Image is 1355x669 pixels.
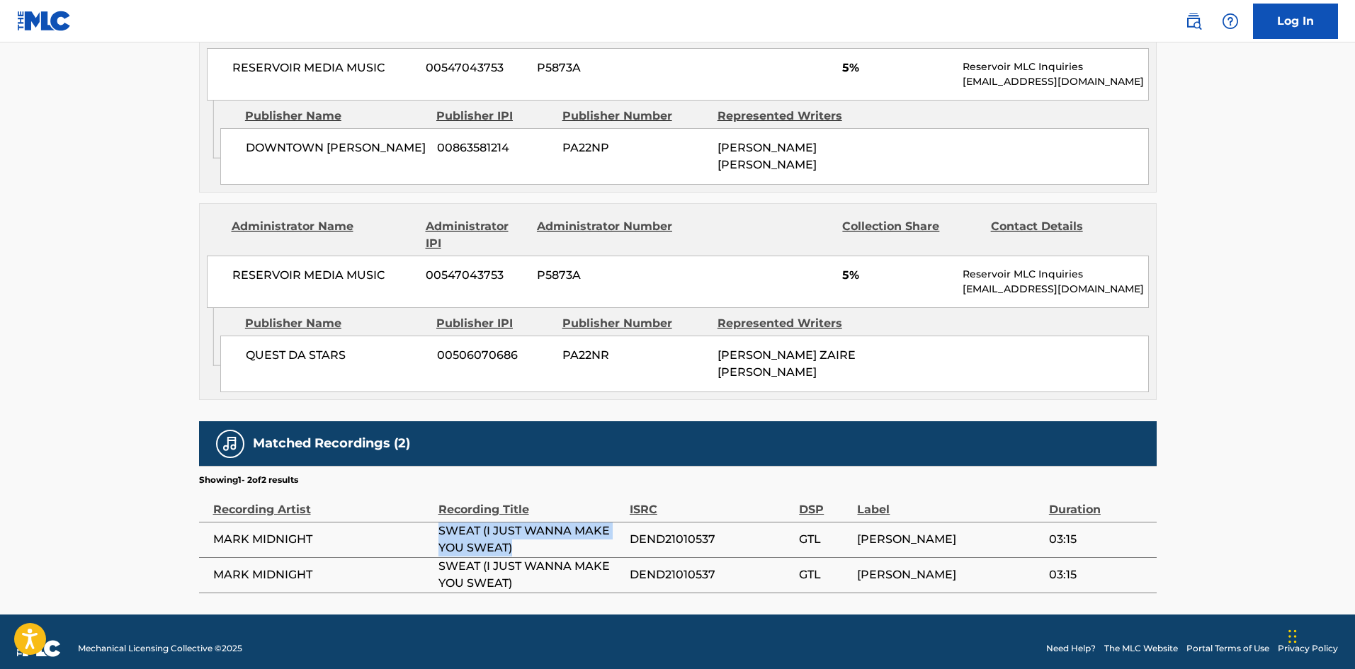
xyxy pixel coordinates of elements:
[426,59,526,76] span: 00547043753
[1288,615,1297,658] div: Arrastrar
[857,566,1041,583] span: [PERSON_NAME]
[1179,7,1208,35] a: Public Search
[213,531,431,548] span: MARK MIDNIGHT
[245,315,426,332] div: Publisher Name
[199,474,298,486] p: Showing 1 - 2 of 2 results
[438,558,623,592] span: SWEAT (I JUST WANNA MAKE YOU SWEAT)
[562,108,707,125] div: Publisher Number
[799,566,850,583] span: GTL
[963,74,1147,89] p: [EMAIL_ADDRESS][DOMAIN_NAME]
[718,141,817,171] span: [PERSON_NAME] [PERSON_NAME]
[1185,13,1202,30] img: search
[426,218,526,252] div: Administrator IPI
[1284,601,1355,669] iframe: Chat Widget
[857,531,1041,548] span: [PERSON_NAME]
[963,59,1147,74] p: Reservoir MLC Inquiries
[630,486,792,518] div: ISRC
[222,435,239,452] img: Matched Recordings
[718,315,862,332] div: Represented Writers
[799,486,850,518] div: DSP
[842,218,980,252] div: Collection Share
[437,347,552,364] span: 00506070686
[232,218,415,252] div: Administrator Name
[436,315,552,332] div: Publisher IPI
[718,348,856,379] span: [PERSON_NAME] ZAIRE [PERSON_NAME]
[562,347,707,364] span: PA22NR
[842,59,952,76] span: 5%
[630,566,792,583] span: DEND21010537
[17,11,72,31] img: MLC Logo
[963,282,1147,297] p: [EMAIL_ADDRESS][DOMAIN_NAME]
[1049,486,1150,518] div: Duration
[562,315,707,332] div: Publisher Number
[991,218,1128,252] div: Contact Details
[1104,642,1178,655] a: The MLC Website
[963,267,1147,282] p: Reservoir MLC Inquiries
[436,108,552,125] div: Publisher IPI
[1049,531,1150,548] span: 03:15
[232,59,416,76] span: RESERVOIR MEDIA MUSIC
[1046,642,1096,655] a: Need Help?
[246,347,426,364] span: QUEST DA STARS
[438,486,623,518] div: Recording Title
[537,218,674,252] div: Administrator Number
[213,486,431,518] div: Recording Artist
[245,108,426,125] div: Publisher Name
[1186,642,1269,655] a: Portal Terms of Use
[232,267,416,284] span: RESERVOIR MEDIA MUSIC
[253,435,410,452] h5: Matched Recordings (2)
[246,139,426,156] span: DOWNTOWN [PERSON_NAME]
[78,642,242,655] span: Mechanical Licensing Collective © 2025
[438,522,623,556] span: SWEAT (I JUST WANNA MAKE YOU SWEAT)
[857,486,1041,518] div: Label
[799,531,850,548] span: GTL
[630,531,792,548] span: DEND21010537
[1049,566,1150,583] span: 03:15
[537,267,674,284] span: P5873A
[1253,4,1338,39] a: Log In
[1278,642,1338,655] a: Privacy Policy
[437,139,552,156] span: 00863581214
[562,139,707,156] span: PA22NP
[1216,7,1245,35] div: Help
[213,566,431,583] span: MARK MIDNIGHT
[1222,13,1239,30] img: help
[426,267,526,284] span: 00547043753
[842,267,952,284] span: 5%
[537,59,674,76] span: P5873A
[718,108,862,125] div: Represented Writers
[1284,601,1355,669] div: Widget de chat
